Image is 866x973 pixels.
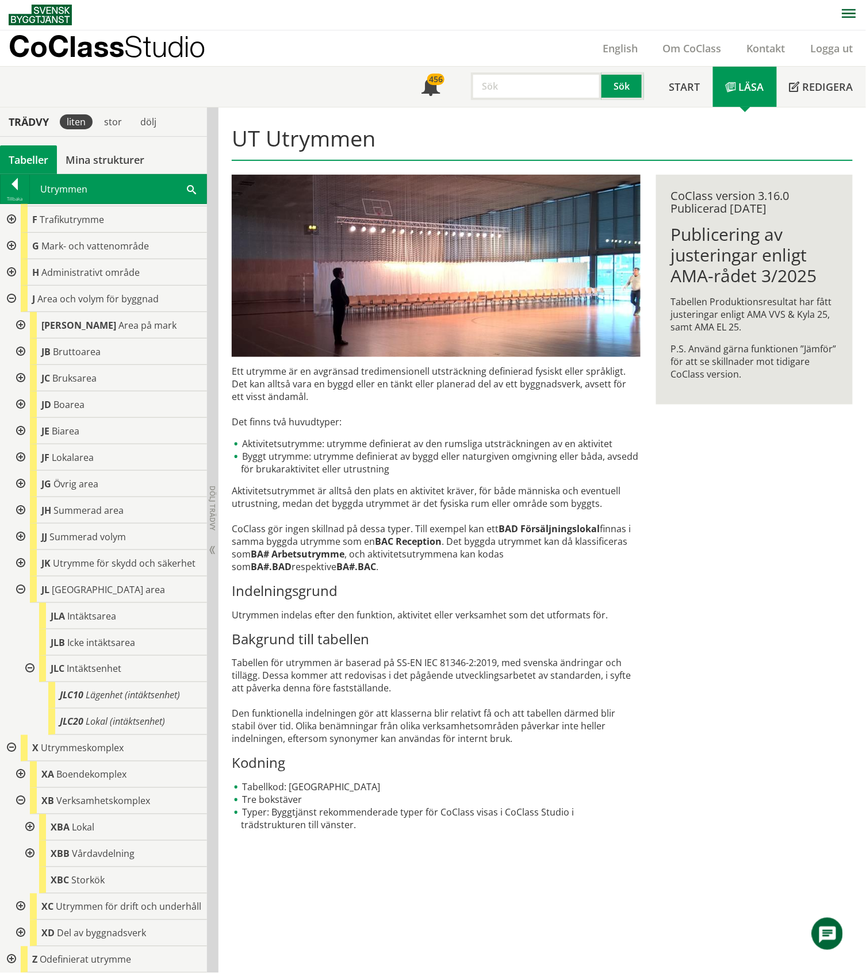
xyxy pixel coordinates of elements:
[60,114,93,129] div: liten
[51,663,64,675] span: JLC
[499,522,600,535] strong: BAD Försäljningslokal
[133,114,163,129] div: dölj
[30,175,206,203] div: Utrymmen
[739,80,764,94] span: Läsa
[421,79,440,97] span: Notifikationer
[57,927,146,940] span: Del av byggnadsverk
[713,67,777,107] a: Läsa
[41,266,140,279] span: Administrativt område
[60,689,83,702] span: JLC10
[41,478,51,490] span: JG
[671,190,838,215] div: CoClass version 3.16.0 Publicerad [DATE]
[67,610,116,622] span: Intäktsarea
[53,345,101,358] span: Bruttoarea
[41,557,51,570] span: JK
[41,319,116,332] span: [PERSON_NAME]
[41,504,51,517] span: JH
[53,398,85,411] span: Boarea
[9,5,72,25] img: Svensk Byggtjänst
[41,451,49,464] span: JF
[41,583,49,596] span: JL
[232,450,640,475] li: Byggt utrymme: utrymme definierat av byggd eller naturgiven omgivning eller båda, avsedd för bruk...
[409,67,453,107] a: 456
[53,504,124,517] span: Summerad area
[671,224,838,286] h1: Publicering av justeringar enligt AMA-rådet 3/2025
[41,345,51,358] span: JB
[251,548,344,560] strong: BA# Arbetsutrymme
[41,398,51,411] span: JD
[52,372,97,384] span: Bruksarea
[590,41,650,55] a: English
[671,295,838,333] p: Tabellen Produktionsresultat har fått justeringar enligt AMA VVS & Kyla 25, samt AMA EL 25.
[336,560,376,573] strong: BA#.BAC
[657,67,713,107] a: Start
[53,478,98,490] span: Övrig area
[40,213,104,226] span: Trafikutrymme
[57,145,153,174] a: Mina strukturer
[51,874,69,887] span: XBC
[32,266,39,279] span: H
[86,716,165,728] span: Lokal (intäktsenhet)
[97,114,129,129] div: stor
[37,293,159,305] span: Area och volym för byggnad
[56,768,127,781] span: Boendekomplex
[49,530,126,543] span: Summerad volym
[32,742,39,755] span: X
[41,425,49,437] span: JE
[32,953,37,966] span: Z
[52,451,94,464] span: Lokalarea
[32,293,35,305] span: J
[471,72,601,100] input: Sök
[41,795,54,807] span: XB
[118,319,177,332] span: Area på mark
[232,437,640,450] li: Aktivitetsutrymme: utrymme definierat av den rumsliga utsträckningen av en aktivitet
[32,240,39,252] span: G
[9,40,205,53] p: CoClass
[41,742,124,755] span: Utrymmeskomplex
[798,41,866,55] a: Logga ut
[72,848,135,860] span: Vårdavdelning
[51,610,65,622] span: JLA
[1,194,29,203] div: Tillbaka
[671,343,838,380] p: P.S. Använd gärna funktionen ”Jämför” för att se skillnader mot tidigare CoClass version.
[232,781,640,794] li: Tabellkod: [GEOGRAPHIC_DATA]
[232,630,640,648] h3: Bakgrund till tabellen
[67,663,121,675] span: Intäktsenhet
[650,41,734,55] a: Om CoClass
[67,636,135,649] span: Icke intäktsarea
[124,29,205,63] span: Studio
[41,372,50,384] span: JC
[41,240,149,252] span: Mark- och vattenområde
[232,582,640,599] h3: Indelningsgrund
[375,535,442,548] strong: BAC Reception
[41,530,47,543] span: JJ
[2,116,55,128] div: Trädvy
[803,80,853,94] span: Redigera
[777,67,866,107] a: Redigera
[601,72,644,100] button: Sök
[232,755,640,772] h3: Kodning
[86,689,180,702] span: Lägenhet (intäktsenhet)
[187,183,196,195] span: Sök i tabellen
[251,560,292,573] strong: BA#.BAD
[734,41,798,55] a: Kontakt
[208,486,217,530] span: Dölj trädvy
[53,557,196,570] span: Utrymme för skydd och säkerhet
[71,874,105,887] span: Storkök
[232,125,852,161] h1: UT Utrymmen
[56,901,201,913] span: Utrymmen för drift och underhåll
[72,821,94,834] span: Lokal
[51,636,65,649] span: JLB
[41,927,55,940] span: XD
[41,901,53,913] span: XC
[232,175,640,357] img: utrymme.jpg
[60,716,83,728] span: JLC20
[427,74,445,85] div: 456
[51,821,70,834] span: XBA
[9,30,230,66] a: CoClassStudio
[41,768,54,781] span: XA
[51,848,70,860] span: XBB
[40,953,131,966] span: Odefinierat utrymme
[669,80,700,94] span: Start
[52,425,79,437] span: Biarea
